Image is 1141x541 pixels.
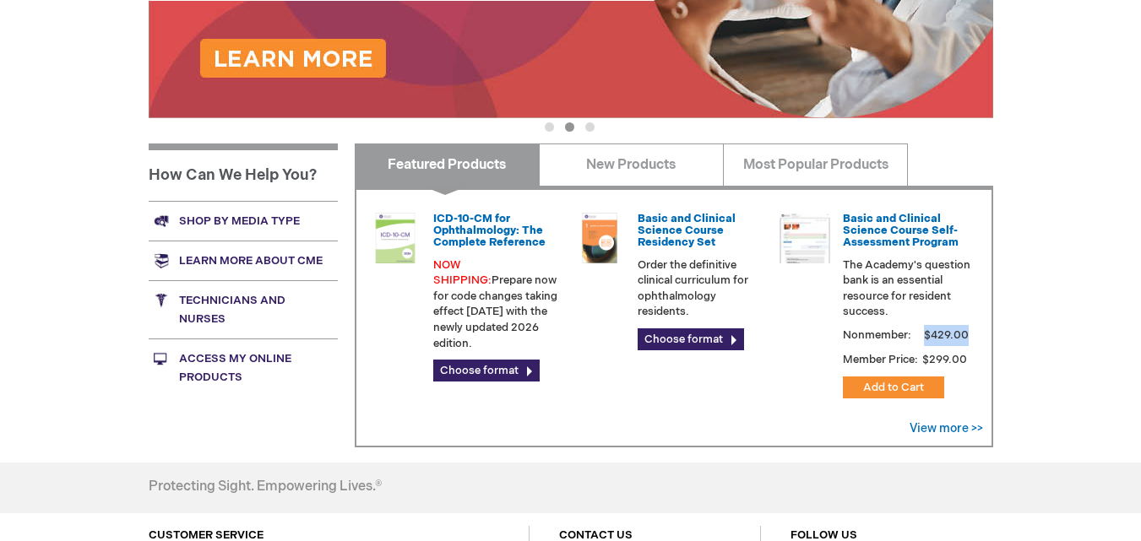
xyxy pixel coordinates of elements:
[843,257,971,320] p: The Academy's question bank is an essential resource for resident success.
[149,143,338,201] h1: How Can We Help You?
[565,122,574,132] button: 2 of 3
[780,213,830,263] img: bcscself_20.jpg
[723,143,908,186] a: Most Popular Products
[843,212,959,250] a: Basic and Clinical Science Course Self-Assessment Program
[355,143,540,186] a: Featured Products
[638,257,766,320] p: Order the definitive clinical curriculum for ophthalmology residents.
[545,122,554,132] button: 1 of 3
[863,381,924,394] span: Add to Cart
[149,201,338,241] a: Shop by media type
[149,479,382,495] h4: Protecting Sight. Empowering Lives.®
[433,360,540,381] a: Choose format
[843,353,918,366] strong: Member Price:
[843,325,911,346] strong: Nonmember:
[433,258,492,288] font: NOW SHIPPING:
[574,213,625,263] img: 02850963u_47.png
[843,376,944,398] button: Add to Cart
[539,143,724,186] a: New Products
[921,328,971,342] span: $429.00
[433,257,562,351] p: Prepare now for code changes taking effect [DATE] with the newly updated 2026 edition.
[585,122,595,132] button: 3 of 3
[910,421,983,436] a: View more >>
[149,280,338,338] a: Technicians and nurses
[370,213,421,263] img: 0120008u_42.png
[149,338,338,397] a: Access My Online Products
[149,241,338,280] a: Learn more about CME
[638,328,744,350] a: Choose format
[433,212,546,250] a: ICD-10-CM for Ophthalmology: The Complete Reference
[638,212,736,250] a: Basic and Clinical Science Course Residency Set
[921,353,970,366] span: $299.00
